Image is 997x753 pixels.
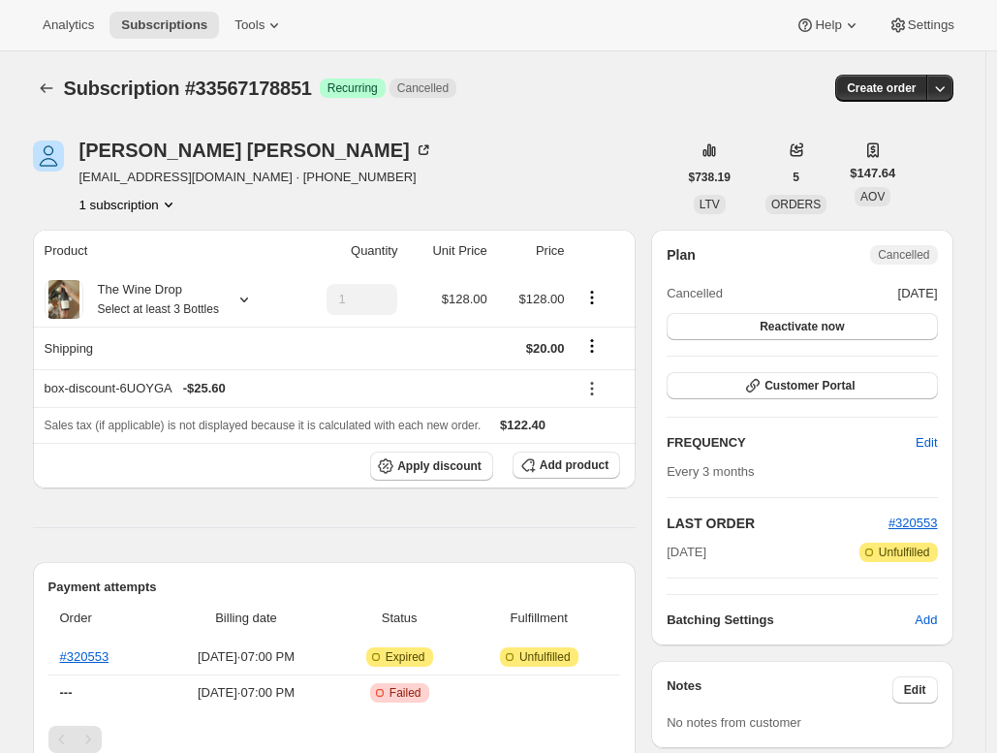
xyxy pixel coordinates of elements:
th: Order [48,597,158,640]
button: Shipping actions [576,335,608,357]
span: Unfulfilled [879,545,930,560]
span: [DATE] [898,284,938,303]
button: Add product [513,452,620,479]
span: Analytics [43,17,94,33]
button: Customer Portal [667,372,937,399]
span: Status [341,609,457,628]
span: $147.64 [850,164,895,183]
span: Settings [908,17,954,33]
small: Select at least 3 Bottles [98,302,219,316]
span: Expired [386,649,425,665]
th: Unit Price [403,230,492,272]
button: Create order [835,75,927,102]
button: Analytics [31,12,106,39]
button: Edit [904,427,949,458]
button: Help [784,12,872,39]
span: Cancelled [878,247,929,263]
span: --- [60,685,73,700]
span: Help [815,17,841,33]
span: - $25.60 [183,379,226,398]
nav: Pagination [48,726,621,753]
span: Sales tax (if applicable) is not displayed because it is calculated with each new order. [45,419,482,432]
span: Edit [916,433,937,453]
a: #320553 [60,649,109,664]
span: 5 [793,170,799,185]
span: $128.00 [442,292,487,306]
span: No notes from customer [667,715,801,730]
span: Apply discount [397,458,482,474]
span: $122.40 [500,418,545,432]
h3: Notes [667,676,892,704]
span: Fulfillment [469,609,608,628]
span: $738.19 [689,170,731,185]
span: Every 3 months [667,464,754,479]
span: LTV [700,198,720,211]
th: Price [493,230,571,272]
h2: Payment attempts [48,578,621,597]
button: $738.19 [677,164,742,191]
span: Tools [234,17,265,33]
button: Subscriptions [33,75,60,102]
h2: FREQUENCY [667,433,916,453]
span: [DATE] · 07:00 PM [163,647,329,667]
button: #320553 [888,514,938,533]
h2: LAST ORDER [667,514,888,533]
span: Edit [904,682,926,698]
span: Failed [389,685,421,701]
a: #320553 [888,516,938,530]
button: Add [903,605,949,636]
span: Reactivate now [760,319,844,334]
button: Edit [892,676,938,704]
span: Recurring [327,80,378,96]
th: Quantity [293,230,404,272]
span: Subscriptions [121,17,207,33]
span: AOV [860,190,885,204]
button: Settings [877,12,966,39]
span: [DATE] [667,543,706,562]
div: [PERSON_NAME] [PERSON_NAME] [79,141,433,160]
th: Shipping [33,327,293,369]
span: Unfulfilled [519,649,571,665]
span: Add product [540,457,608,473]
span: Cancelled [397,80,449,96]
span: [EMAIL_ADDRESS][DOMAIN_NAME] · [PHONE_NUMBER] [79,168,433,187]
span: Add [915,611,937,630]
h6: Batching Settings [667,611,915,630]
span: Subscription #33567178851 [64,78,312,99]
button: Tools [223,12,296,39]
th: Product [33,230,293,272]
h2: Plan [667,245,696,265]
span: ORDERS [771,198,821,211]
span: Cancelled [667,284,723,303]
button: Subscriptions [109,12,219,39]
div: box-discount-6UOYGA [45,379,565,398]
div: The Wine Drop [83,280,219,319]
button: Apply discount [370,452,493,481]
button: 5 [781,164,811,191]
span: Create order [847,80,916,96]
button: Product actions [576,287,608,308]
span: [DATE] · 07:00 PM [163,683,329,703]
span: Billing date [163,609,329,628]
span: $128.00 [519,292,565,306]
button: Product actions [79,195,178,214]
span: $20.00 [526,341,565,356]
span: Customer Portal [764,378,855,393]
span: Nikki Graham [33,141,64,172]
button: Reactivate now [667,313,937,340]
